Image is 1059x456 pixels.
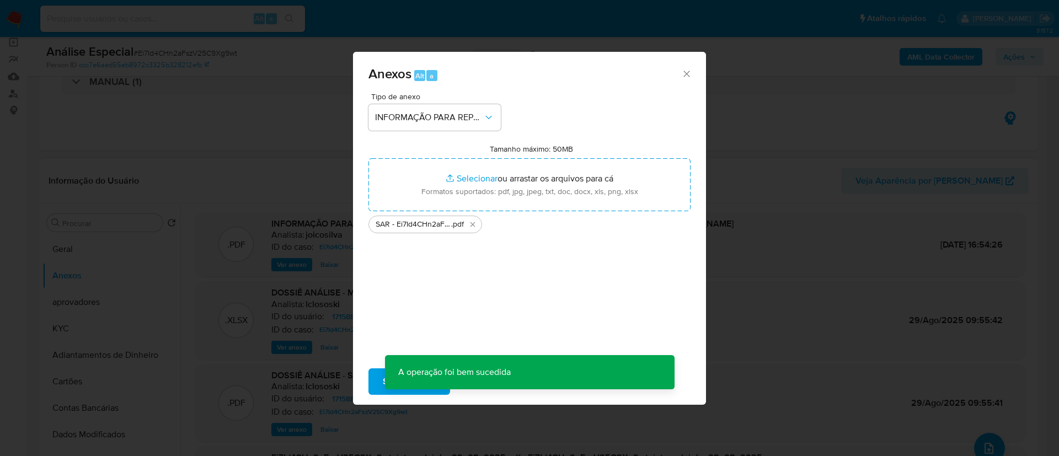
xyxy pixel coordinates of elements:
[368,104,501,131] button: INFORMAÇÃO PARA REPORTE - COAF
[451,219,464,230] span: .pdf
[385,355,524,389] p: A operação foi bem sucedida
[469,369,505,394] span: Cancelar
[415,71,424,81] span: Alt
[681,68,691,78] button: Fechar
[368,211,691,233] ul: Arquivos selecionados
[371,93,504,100] span: Tipo de anexo
[466,218,479,231] button: Excluir SAR - Ei7Id4CHn2aFszV25C9Xg9wt - CPF 13093408970 - BRUNO DE VARGAS.pdf
[375,112,483,123] span: INFORMAÇÃO PARA REPORTE - COAF
[383,369,436,394] span: Subir arquivo
[368,64,411,83] span: Anexos
[368,368,450,395] button: Subir arquivo
[490,144,573,154] label: Tamanho máximo: 50MB
[430,71,434,81] span: a
[376,219,451,230] span: SAR - Ei7Id4CHn2aFszV25C9Xg9wt - CPF 13093408970 - [PERSON_NAME]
